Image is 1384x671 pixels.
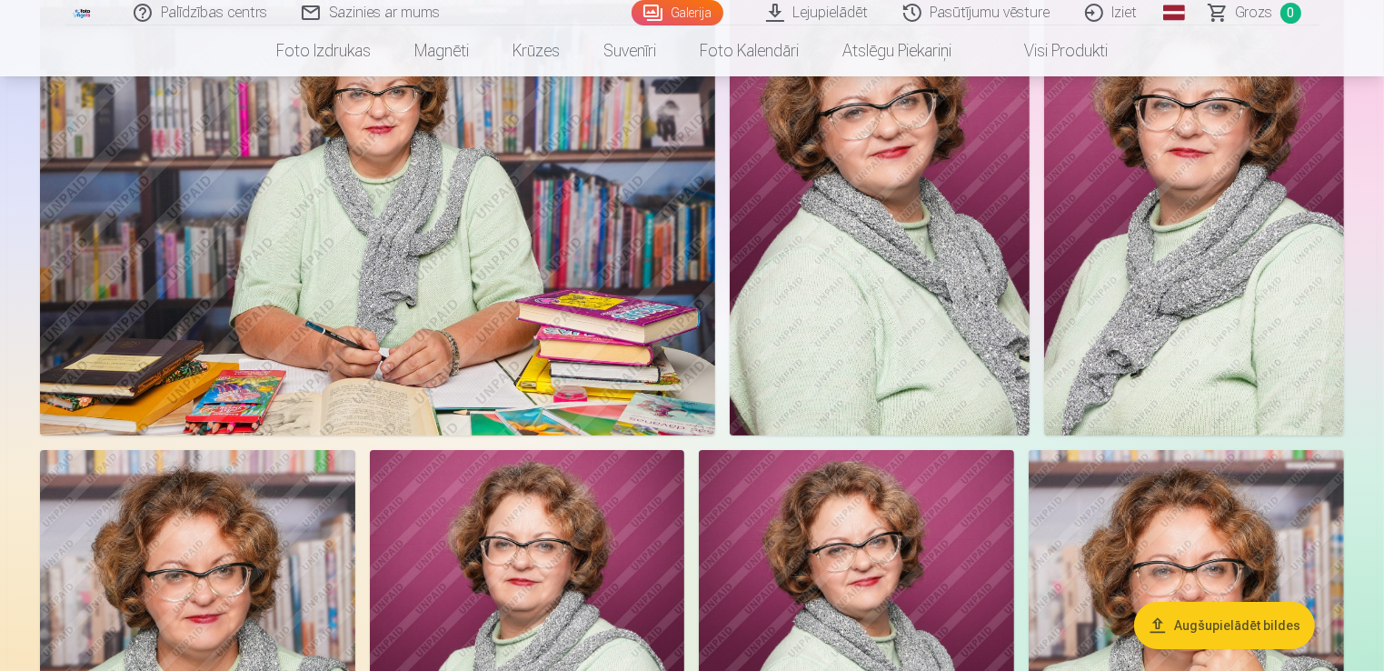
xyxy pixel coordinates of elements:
[73,7,93,18] img: /fa1
[821,25,973,76] a: Atslēgu piekariņi
[491,25,582,76] a: Krūzes
[582,25,678,76] a: Suvenīri
[678,25,821,76] a: Foto kalendāri
[254,25,393,76] a: Foto izdrukas
[1134,602,1315,649] button: Augšupielādēt bildes
[393,25,491,76] a: Magnēti
[1236,2,1273,24] span: Grozs
[973,25,1130,76] a: Visi produkti
[1280,3,1301,24] span: 0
